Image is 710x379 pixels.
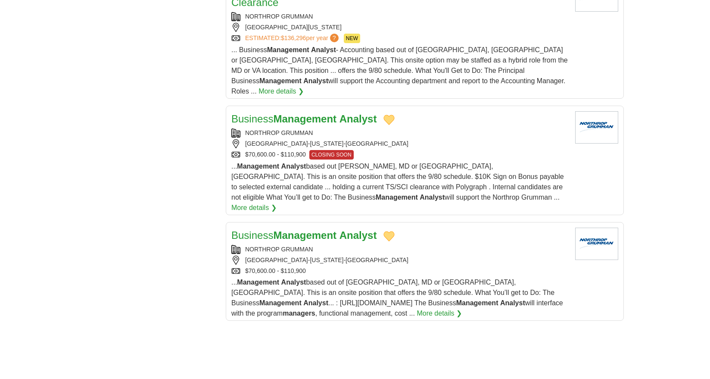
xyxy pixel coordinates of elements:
strong: Analyst [311,46,336,53]
a: NORTHROP GRUMMAN [245,13,313,20]
div: $70,600.00 - $110,900 [231,266,568,276]
div: [GEOGRAPHIC_DATA]-[US_STATE]-[GEOGRAPHIC_DATA] [231,256,568,265]
span: ... based out of [GEOGRAPHIC_DATA], MD or [GEOGRAPHIC_DATA], [GEOGRAPHIC_DATA]. This is an onsite... [231,279,563,317]
a: ESTIMATED:$136,296per year? [245,34,340,43]
a: BusinessManagement Analyst [231,229,377,241]
a: NORTHROP GRUMMAN [245,129,313,136]
span: $136,296 [281,34,306,41]
strong: Analyst [303,77,328,85]
a: NORTHROP GRUMMAN [245,246,313,253]
img: Northrop Grumman logo [575,228,618,260]
div: [GEOGRAPHIC_DATA]-[US_STATE]-[GEOGRAPHIC_DATA] [231,139,568,148]
button: Add to favorite jobs [383,231,395,241]
a: BusinessManagement Analyst [231,113,377,125]
a: More details ❯ [417,308,462,319]
strong: Management [456,299,498,307]
strong: Analyst [281,279,306,286]
strong: Analyst [500,299,525,307]
a: More details ❯ [231,203,277,213]
strong: Management [376,194,418,201]
strong: Analyst [339,229,377,241]
strong: Management [259,299,302,307]
strong: Analyst [303,299,328,307]
strong: Analyst [339,113,377,125]
a: More details ❯ [258,86,304,97]
strong: Management [259,77,302,85]
strong: Management [273,113,336,125]
span: NEW [344,34,360,43]
span: ? [330,34,339,42]
span: ... Business - Accounting based out of [GEOGRAPHIC_DATA], [GEOGRAPHIC_DATA] or [GEOGRAPHIC_DATA],... [231,46,568,95]
strong: Management [237,279,279,286]
span: CLOSING SOON [309,150,354,160]
strong: Management [267,46,309,53]
strong: Management [237,163,279,170]
strong: Analyst [420,194,445,201]
div: $70,600.00 - $110,900 [231,150,568,160]
strong: Management [273,229,336,241]
div: [GEOGRAPHIC_DATA][US_STATE] [231,23,568,32]
span: ... based out [PERSON_NAME], MD or [GEOGRAPHIC_DATA], [GEOGRAPHIC_DATA]. This is an onsite positi... [231,163,564,201]
strong: Analyst [281,163,306,170]
strong: managers [283,310,315,317]
img: Northrop Grumman logo [575,111,618,144]
button: Add to favorite jobs [383,115,395,125]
